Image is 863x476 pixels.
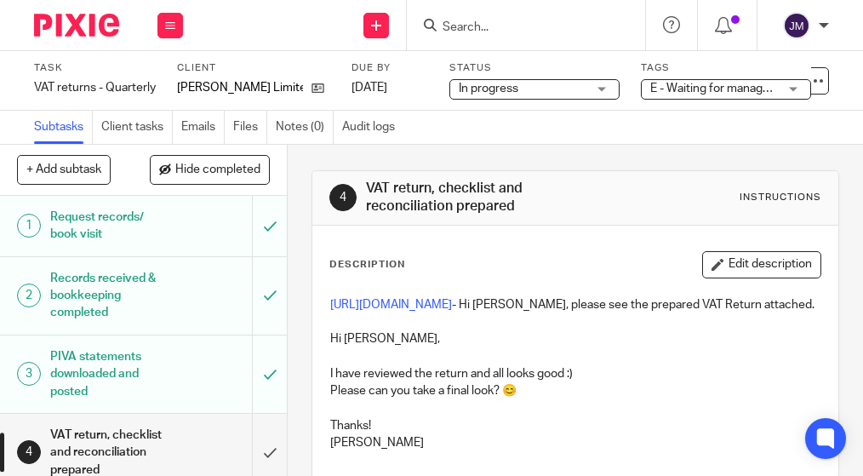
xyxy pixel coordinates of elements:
a: Subtasks [34,111,93,144]
label: Due by [351,61,428,75]
label: Task [34,61,156,75]
span: E - Waiting for manager review/approval [650,83,860,95]
div: VAT returns - Quarterly [34,79,156,96]
p: Hi [PERSON_NAME], [330,330,820,347]
button: Edit description [702,251,821,278]
h1: Records received & bookkeeping completed [50,266,174,326]
h1: VAT return, checklist and reconciliation prepared [366,180,612,216]
button: Hide completed [150,155,270,184]
a: Files [233,111,267,144]
p: [PERSON_NAME] [330,434,820,451]
a: Notes (0) [276,111,334,144]
div: 2 [17,284,41,307]
p: Thanks! [330,399,820,434]
p: Description [329,258,405,272]
p: [PERSON_NAME] Limited [177,79,303,96]
label: Tags [641,61,811,75]
input: Search [441,20,594,36]
h1: Request records/ book visit [50,204,174,248]
a: Client tasks [101,111,173,144]
span: In progress [459,83,518,95]
button: + Add subtask [17,155,111,184]
p: - Hi [PERSON_NAME], please see the prepared VAT Return attached. [330,296,820,313]
div: 1 [17,214,41,238]
label: Client [177,61,334,75]
span: Hide completed [175,163,260,177]
a: [URL][DOMAIN_NAME] [330,299,452,311]
p: Please can you take a final look? 😊 [330,382,820,399]
img: Pixie [34,14,119,37]
a: Emails [181,111,225,144]
div: 3 [17,362,41,386]
h1: PIVA statements downloaded and posted [50,344,174,404]
a: Audit logs [342,111,403,144]
span: [DATE] [351,82,387,94]
p: I have reviewed the return and all looks good :) [330,365,820,382]
label: Status [449,61,620,75]
div: 4 [17,440,41,464]
div: 4 [329,184,357,211]
div: Instructions [740,191,821,204]
img: svg%3E [783,12,810,39]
